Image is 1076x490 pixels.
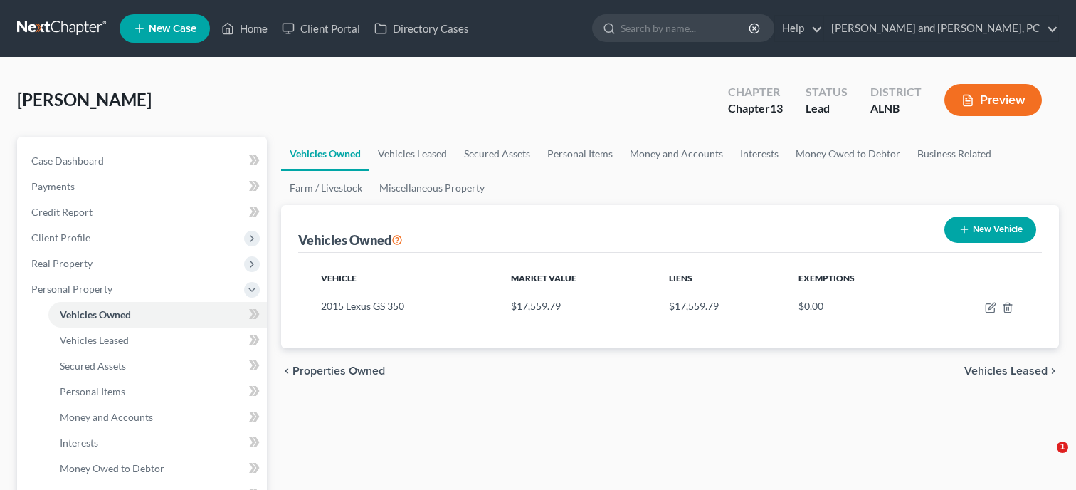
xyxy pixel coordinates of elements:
[20,148,267,174] a: Case Dashboard
[500,264,658,293] th: Market Value
[31,206,93,218] span: Credit Report
[20,174,267,199] a: Payments
[787,293,929,320] td: $0.00
[658,264,788,293] th: Liens
[310,264,500,293] th: Vehicle
[367,16,476,41] a: Directory Cases
[806,100,848,117] div: Lead
[31,231,90,244] span: Client Profile
[281,365,292,377] i: chevron_left
[371,171,493,205] a: Miscellaneous Property
[944,217,1036,243] button: New Vehicle
[728,100,783,117] div: Chapter
[870,84,922,100] div: District
[621,15,751,41] input: Search by name...
[20,199,267,225] a: Credit Report
[909,137,1000,171] a: Business Related
[149,24,196,34] span: New Case
[1048,365,1059,377] i: chevron_right
[281,365,385,377] button: chevron_left Properties Owned
[48,353,267,379] a: Secured Assets
[275,16,367,41] a: Client Portal
[31,155,104,167] span: Case Dashboard
[870,100,922,117] div: ALNB
[292,365,385,377] span: Properties Owned
[775,16,823,41] a: Help
[728,84,783,100] div: Chapter
[732,137,787,171] a: Interests
[281,137,369,171] a: Vehicles Owned
[964,365,1048,377] span: Vehicles Leased
[770,101,783,115] span: 13
[500,293,658,320] td: $17,559.79
[298,231,403,249] div: Vehicles Owned
[824,16,1058,41] a: [PERSON_NAME] and [PERSON_NAME], PC
[17,89,152,110] span: [PERSON_NAME]
[31,180,75,192] span: Payments
[31,283,112,295] span: Personal Property
[48,328,267,353] a: Vehicles Leased
[31,257,93,269] span: Real Property
[1028,442,1062,476] iframe: Intercom live chat
[369,137,455,171] a: Vehicles Leased
[60,462,164,474] span: Money Owed to Debtor
[60,385,125,397] span: Personal Items
[60,334,129,346] span: Vehicles Leased
[806,84,848,100] div: Status
[60,308,131,320] span: Vehicles Owned
[48,405,267,430] a: Money and Accounts
[214,16,275,41] a: Home
[539,137,621,171] a: Personal Items
[48,379,267,405] a: Personal Items
[658,293,788,320] td: $17,559.79
[310,293,500,320] td: 2015 Lexus GS 350
[944,84,1042,116] button: Preview
[48,456,267,481] a: Money Owed to Debtor
[48,430,267,456] a: Interests
[60,411,153,423] span: Money and Accounts
[964,365,1059,377] button: Vehicles Leased chevron_right
[281,171,371,205] a: Farm / Livestock
[621,137,732,171] a: Money and Accounts
[48,302,267,328] a: Vehicles Owned
[787,264,929,293] th: Exemptions
[60,360,126,372] span: Secured Assets
[787,137,909,171] a: Money Owed to Debtor
[1057,442,1068,453] span: 1
[455,137,539,171] a: Secured Assets
[60,437,98,449] span: Interests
